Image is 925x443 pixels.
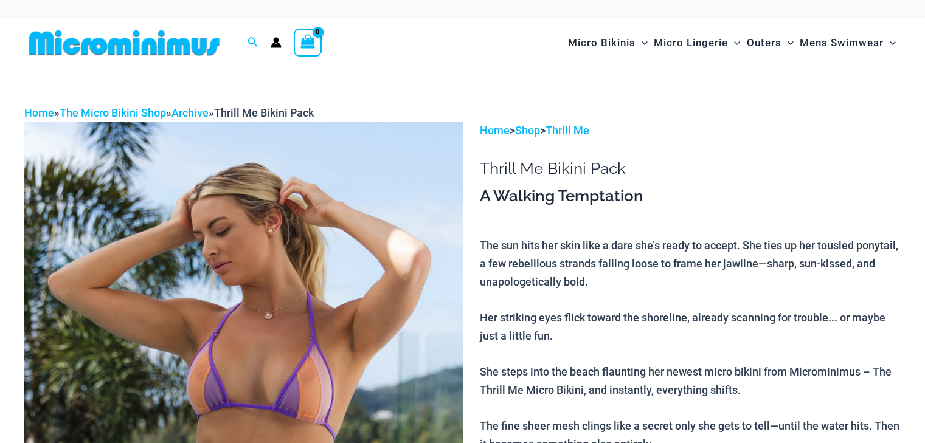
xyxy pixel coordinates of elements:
[636,27,648,58] span: Menu Toggle
[781,27,794,58] span: Menu Toggle
[563,22,901,63] nav: Site Navigation
[797,24,899,61] a: Mens SwimwearMenu ToggleMenu Toggle
[480,122,901,140] p: > >
[884,27,896,58] span: Menu Toggle
[744,24,797,61] a: OutersMenu ToggleMenu Toggle
[515,124,540,137] a: Shop
[546,124,589,137] a: Thrill Me
[24,29,224,57] img: MM SHOP LOGO FLAT
[480,186,901,207] h3: A Walking Temptation
[271,37,282,48] a: Account icon link
[24,106,54,119] a: Home
[24,106,314,119] span: » » »
[294,29,322,57] a: View Shopping Cart, empty
[60,106,166,119] a: The Micro Bikini Shop
[800,27,884,58] span: Mens Swimwear
[747,27,781,58] span: Outers
[248,35,258,50] a: Search icon link
[480,124,510,137] a: Home
[568,27,636,58] span: Micro Bikinis
[728,27,740,58] span: Menu Toggle
[171,106,209,119] a: Archive
[654,27,728,58] span: Micro Lingerie
[565,24,651,61] a: Micro BikinisMenu ToggleMenu Toggle
[214,106,314,119] span: Thrill Me Bikini Pack
[480,159,901,178] h1: Thrill Me Bikini Pack
[651,24,743,61] a: Micro LingerieMenu ToggleMenu Toggle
